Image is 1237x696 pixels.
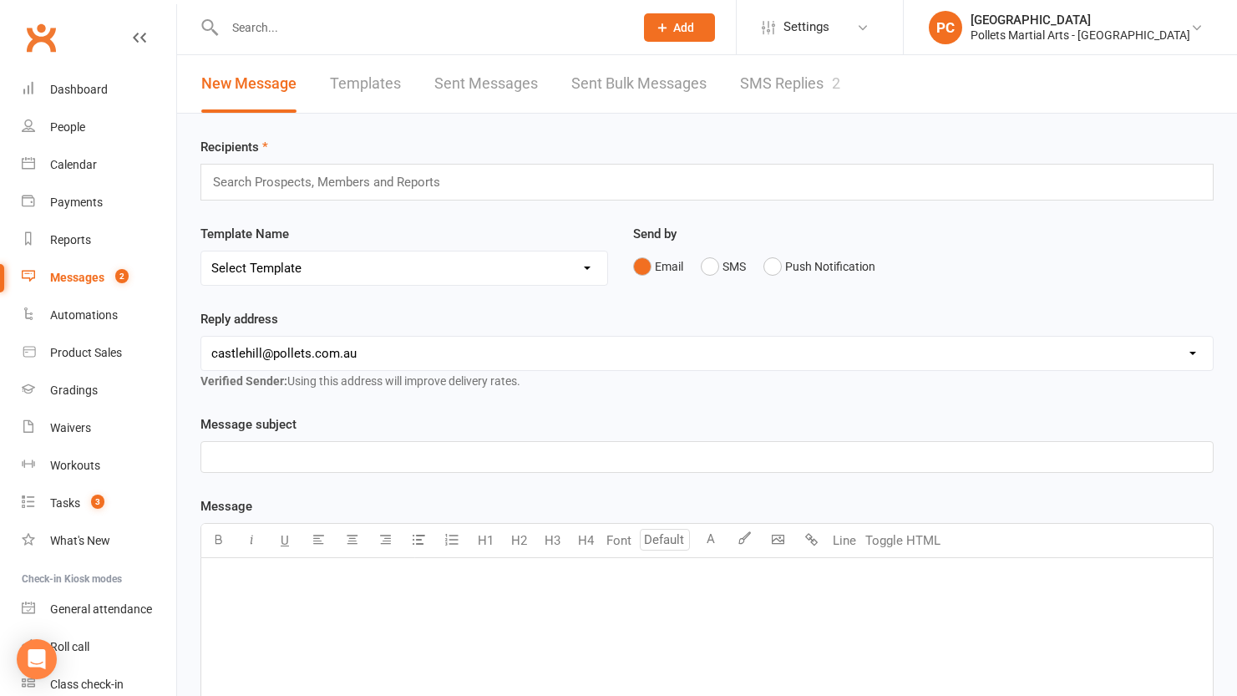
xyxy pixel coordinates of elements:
button: H3 [535,524,569,557]
a: Product Sales [22,334,176,372]
button: A [694,524,727,557]
div: Pollets Martial Arts - [GEOGRAPHIC_DATA] [971,28,1190,43]
a: New Message [201,55,297,113]
label: Message subject [200,414,297,434]
div: 2 [832,74,840,92]
button: Email [633,251,683,282]
a: General attendance kiosk mode [22,591,176,628]
div: Reports [50,233,91,246]
a: Clubworx [20,17,62,58]
button: H1 [469,524,502,557]
label: Message [200,496,252,516]
a: People [22,109,176,146]
label: Recipients [200,137,268,157]
button: H4 [569,524,602,557]
label: Send by [633,224,677,244]
div: Open Intercom Messenger [17,639,57,679]
button: SMS [701,251,746,282]
a: SMS Replies2 [740,55,840,113]
a: Dashboard [22,71,176,109]
button: U [268,524,302,557]
strong: Verified Sender: [200,374,287,388]
span: 2 [115,269,129,283]
div: Automations [50,308,118,322]
a: What's New [22,522,176,560]
a: Templates [330,55,401,113]
span: Settings [783,8,829,46]
button: Add [644,13,715,42]
a: Calendar [22,146,176,184]
div: Waivers [50,421,91,434]
div: Payments [50,196,103,209]
a: Workouts [22,447,176,485]
a: Roll call [22,628,176,666]
div: Roll call [50,640,89,653]
div: People [50,120,85,134]
div: General attendance [50,602,152,616]
div: [GEOGRAPHIC_DATA] [971,13,1190,28]
a: Waivers [22,409,176,447]
div: Product Sales [50,346,122,359]
span: U [281,533,289,548]
div: What's New [50,534,110,547]
input: Default [640,529,690,551]
a: Gradings [22,372,176,409]
input: Search... [220,16,622,39]
a: Payments [22,184,176,221]
div: Workouts [50,459,100,472]
a: Reports [22,221,176,259]
span: Add [673,21,694,34]
div: PC [929,11,962,44]
a: Sent Messages [434,55,538,113]
div: Class check-in [50,678,124,691]
a: Messages 2 [22,259,176,297]
div: Tasks [50,496,80,510]
span: 3 [91,495,104,509]
span: Using this address will improve delivery rates. [200,374,520,388]
label: Template Name [200,224,289,244]
a: Sent Bulk Messages [571,55,707,113]
div: Messages [50,271,104,284]
button: H2 [502,524,535,557]
button: Line [828,524,861,557]
div: Dashboard [50,83,108,96]
button: Font [602,524,636,557]
a: Automations [22,297,176,334]
button: Push Notification [763,251,875,282]
div: Gradings [50,384,98,397]
input: Search Prospects, Members and Reports [211,171,456,193]
div: Calendar [50,158,97,171]
a: Tasks 3 [22,485,176,522]
label: Reply address [200,309,278,329]
button: Toggle HTML [861,524,945,557]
